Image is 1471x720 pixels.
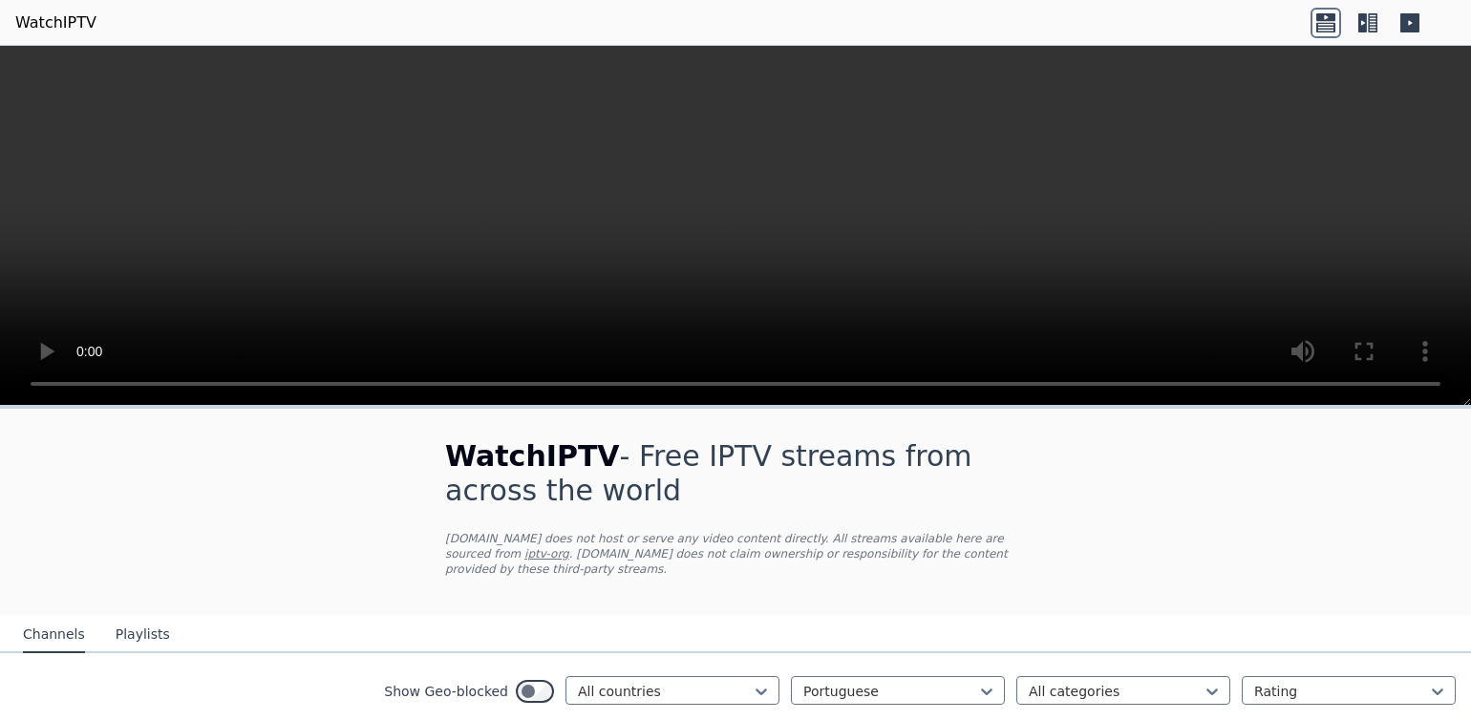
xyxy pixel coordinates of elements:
[445,439,1026,508] h1: - Free IPTV streams from across the world
[524,547,569,561] a: iptv-org
[116,617,170,653] button: Playlists
[445,531,1026,577] p: [DOMAIN_NAME] does not host or serve any video content directly. All streams available here are s...
[23,617,85,653] button: Channels
[384,682,508,701] label: Show Geo-blocked
[445,439,620,473] span: WatchIPTV
[15,11,96,34] a: WatchIPTV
